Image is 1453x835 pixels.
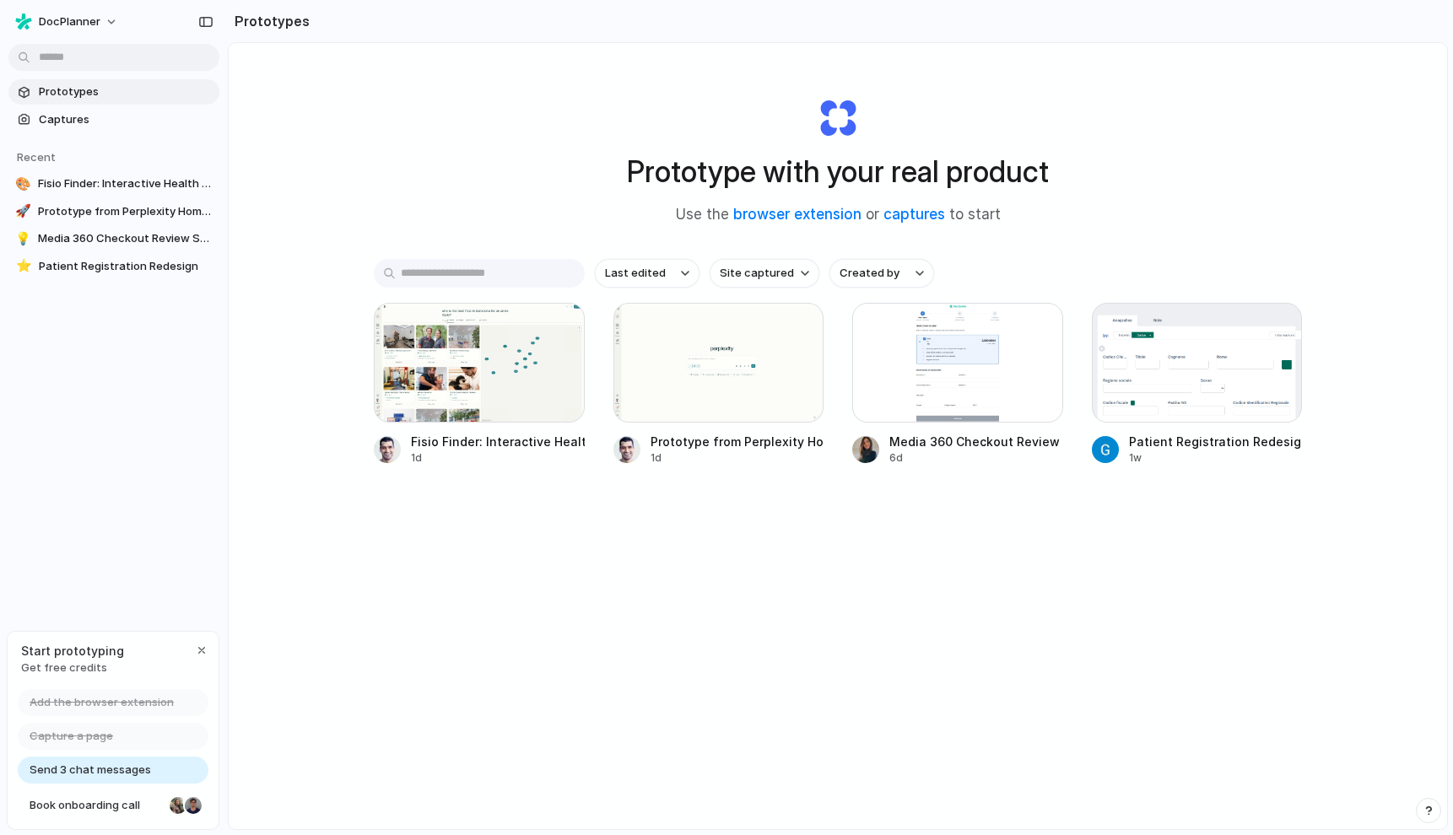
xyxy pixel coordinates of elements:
[595,259,699,288] button: Last edited
[720,265,794,282] span: Site captured
[8,171,219,197] a: 🎨Fisio Finder: Interactive Health Chat App
[30,694,174,711] span: Add the browser extension
[15,175,31,192] div: 🎨
[411,450,585,466] div: 1d
[21,642,124,660] span: Start prototyping
[651,450,824,466] div: 1d
[8,8,127,35] button: DocPlanner
[8,226,219,251] a: 💡Media 360 Checkout Review Stage
[733,206,862,223] a: browser extension
[613,303,824,466] a: Prototype from Perplexity HomepagePrototype from Perplexity Homepage1d
[8,199,219,224] a: 🚀Prototype from Perplexity Homepage
[852,303,1063,466] a: Media 360 Checkout Review StageMedia 360 Checkout Review Stage6d
[15,230,31,247] div: 💡
[374,303,585,466] a: Fisio Finder: Interactive Health Chat AppFisio Finder: Interactive Health Chat App1d
[183,795,203,816] div: Christian Iacullo
[676,204,1001,226] span: Use the or to start
[1129,433,1303,450] div: Patient Registration Redesign
[627,149,1049,194] h1: Prototype with your real product
[39,83,213,100] span: Prototypes
[39,13,100,30] span: DocPlanner
[228,11,310,31] h2: Prototypes
[168,795,188,816] div: Nicole Kubica
[8,107,219,132] a: Captures
[710,259,819,288] button: Site captured
[8,79,219,105] a: Prototypes
[605,265,666,282] span: Last edited
[38,203,213,220] span: Prototype from Perplexity Homepage
[1092,303,1303,466] a: Patient Registration RedesignPatient Registration Redesign1w
[30,797,163,814] span: Book onboarding call
[39,111,213,128] span: Captures
[38,230,213,247] span: Media 360 Checkout Review Stage
[38,175,213,192] span: Fisio Finder: Interactive Health Chat App
[883,206,945,223] a: captures
[840,265,899,282] span: Created by
[1129,450,1303,466] div: 1w
[15,203,31,220] div: 🚀
[17,150,56,164] span: Recent
[30,728,113,745] span: Capture a page
[8,254,219,279] a: ⭐Patient Registration Redesign
[21,660,124,676] span: Get free credits
[411,433,585,450] div: Fisio Finder: Interactive Health Chat App
[889,433,1063,450] div: Media 360 Checkout Review Stage
[18,792,208,819] a: Book onboarding call
[651,433,824,450] div: Prototype from Perplexity Homepage
[30,762,151,778] span: Send 3 chat messages
[829,259,934,288] button: Created by
[15,258,32,275] div: ⭐
[39,258,213,275] span: Patient Registration Redesign
[889,450,1063,466] div: 6d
